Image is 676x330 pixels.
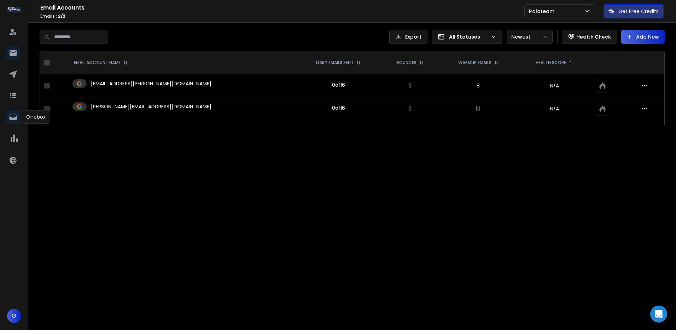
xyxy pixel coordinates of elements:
[529,8,557,15] p: Ralateam
[332,104,345,112] div: 0 of 16
[385,105,435,112] p: 0
[22,110,50,124] div: Onebox
[449,33,488,40] p: All Statuses
[40,4,524,12] h1: Email Accounts
[604,4,664,18] button: Get Free Credits
[40,13,524,19] p: Emails :
[536,60,566,66] p: HEALTH SCORE
[507,30,553,44] button: Newest
[562,30,617,44] button: Health Check
[396,60,416,66] p: BOUNCES
[74,60,128,66] div: EMAIL ACCOUNT NAME
[7,309,21,323] button: G
[58,13,65,19] span: 2 / 2
[332,81,345,89] div: 0 of 16
[316,60,354,66] p: DAILY EMAILS SENT
[7,7,21,12] img: logo
[91,103,211,110] p: [PERSON_NAME][EMAIL_ADDRESS][DOMAIN_NAME]
[522,105,587,112] p: N/A
[439,97,517,120] td: 10
[458,60,491,66] p: WARMUP EMAILS
[91,80,211,87] p: [EMAIL_ADDRESS][PERSON_NAME][DOMAIN_NAME]
[576,33,611,40] p: Health Check
[522,82,587,89] p: N/A
[621,30,665,44] button: Add New
[385,82,435,89] p: 0
[650,306,667,323] div: Open Intercom Messenger
[389,30,427,44] button: Export
[439,74,517,97] td: 8
[618,8,659,15] p: Get Free Credits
